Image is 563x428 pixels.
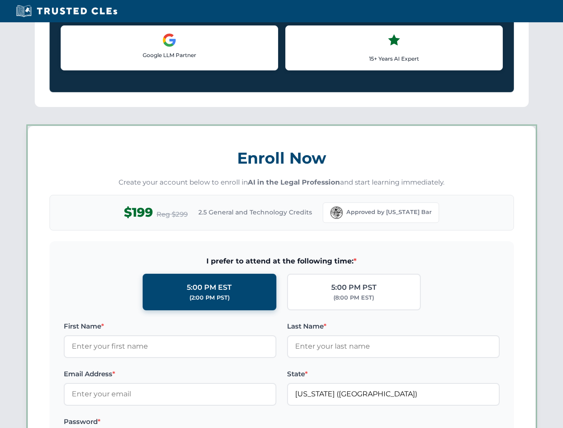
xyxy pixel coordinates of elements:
p: Create your account below to enroll in and start learning immediately. [49,177,514,188]
strong: AI in the Legal Profession [248,178,340,186]
div: 5:00 PM PST [331,282,377,293]
span: $199 [124,202,153,222]
img: Trusted CLEs [13,4,120,18]
img: Florida Bar [330,206,343,219]
input: Enter your email [64,383,276,405]
div: (2:00 PM PST) [189,293,230,302]
span: Approved by [US_STATE] Bar [346,208,431,217]
img: Google [162,33,177,47]
div: (8:00 PM EST) [333,293,374,302]
h3: Enroll Now [49,144,514,172]
div: 5:00 PM EST [187,282,232,293]
input: Florida (FL) [287,383,500,405]
label: Last Name [287,321,500,332]
p: Google LLM Partner [68,51,271,59]
label: Password [64,416,276,427]
input: Enter your last name [287,335,500,358]
input: Enter your first name [64,335,276,358]
span: I prefer to attend at the following time: [64,255,500,267]
label: Email Address [64,369,276,379]
span: 2.5 General and Technology Credits [198,207,312,217]
label: State [287,369,500,379]
span: Reg $299 [156,209,188,220]
label: First Name [64,321,276,332]
p: 15+ Years AI Expert [293,54,495,63]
